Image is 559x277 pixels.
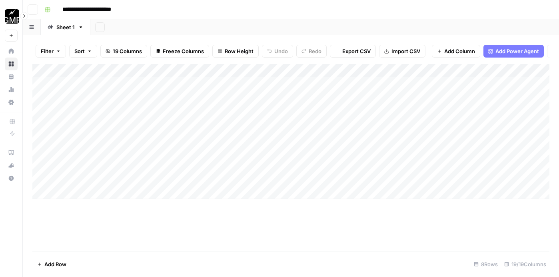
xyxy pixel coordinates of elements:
[501,258,549,271] div: 19/19 Columns
[56,23,75,31] div: Sheet 1
[74,47,85,55] span: Sort
[44,260,66,268] span: Add Row
[444,47,475,55] span: Add Column
[309,47,321,55] span: Redo
[41,47,54,55] span: Filter
[163,47,204,55] span: Freeze Columns
[5,159,18,172] button: What's new?
[32,258,71,271] button: Add Row
[274,47,288,55] span: Undo
[5,159,17,171] div: What's new?
[5,70,18,83] a: Your Data
[41,19,90,35] a: Sheet 1
[113,47,142,55] span: 19 Columns
[150,45,209,58] button: Freeze Columns
[342,47,371,55] span: Export CSV
[5,6,18,26] button: Workspace: Growth Marketing Pro
[5,9,19,24] img: Growth Marketing Pro Logo
[69,45,97,58] button: Sort
[391,47,420,55] span: Import CSV
[225,47,254,55] span: Row Height
[296,45,327,58] button: Redo
[5,83,18,96] a: Usage
[483,45,544,58] button: Add Power Agent
[5,146,18,159] a: AirOps Academy
[100,45,147,58] button: 19 Columns
[36,45,66,58] button: Filter
[432,45,480,58] button: Add Column
[212,45,259,58] button: Row Height
[5,172,18,185] button: Help + Support
[5,45,18,58] a: Home
[495,47,539,55] span: Add Power Agent
[471,258,501,271] div: 8 Rows
[5,96,18,109] a: Settings
[262,45,293,58] button: Undo
[5,58,18,70] a: Browse
[379,45,425,58] button: Import CSV
[330,45,376,58] button: Export CSV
